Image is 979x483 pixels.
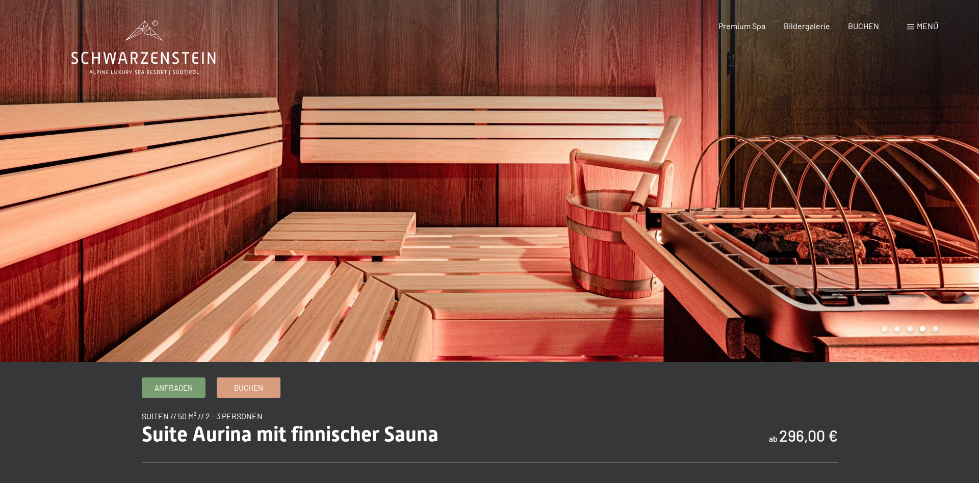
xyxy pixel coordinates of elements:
[142,411,263,421] span: Suiten // 50 m² // 2 - 3 Personen
[917,21,938,31] span: Menü
[848,21,879,31] a: BUCHEN
[718,21,765,31] a: Premium Spa
[142,378,205,397] a: Anfragen
[217,378,280,397] a: Buchen
[779,426,838,445] b: 296,00 €
[234,383,263,393] span: Buchen
[769,434,778,443] span: ab
[142,422,439,446] span: Suite Aurina mit finnischer Sauna
[154,383,193,393] span: Anfragen
[784,21,830,31] a: Bildergalerie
